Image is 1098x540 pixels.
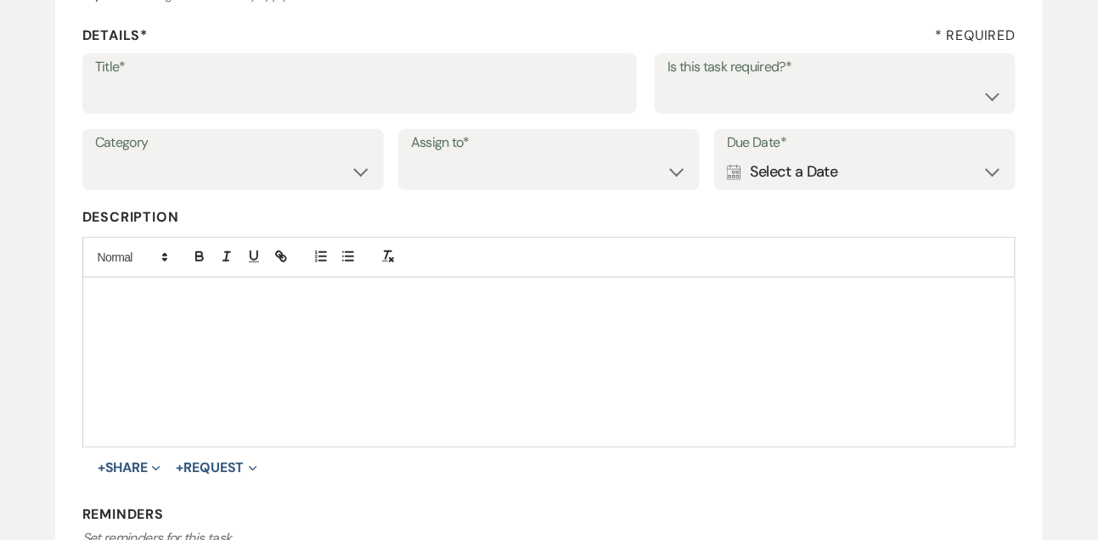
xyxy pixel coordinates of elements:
button: Request [176,461,256,475]
h3: Reminders [82,505,1016,524]
label: Is this task required?* [667,55,1003,80]
span: + [98,461,105,475]
div: Select a Date [727,155,1003,188]
label: Due Date* [727,131,1003,155]
h4: * Required [935,26,1016,45]
button: Share [98,461,161,475]
label: Description [82,205,1016,230]
label: Assign to* [411,131,687,155]
span: + [176,461,183,475]
label: Category [95,131,371,155]
b: Details* [82,26,148,44]
label: Title* [95,55,625,80]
